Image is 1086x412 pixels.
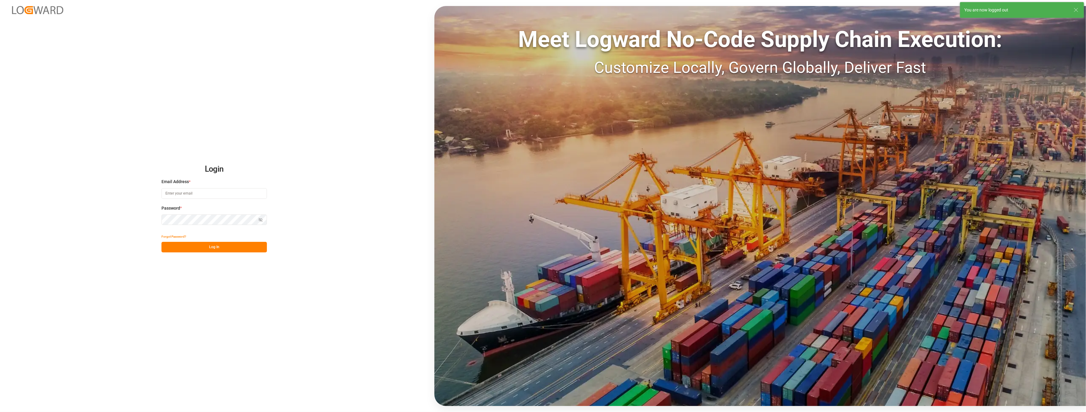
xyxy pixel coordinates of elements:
[161,231,186,242] button: Forgot Password?
[12,6,63,14] img: Logward_new_orange.png
[434,23,1086,56] div: Meet Logward No-Code Supply Chain Execution:
[434,56,1086,80] div: Customize Locally, Govern Globally, Deliver Fast
[964,7,1068,13] div: You are now logged out
[161,188,267,199] input: Enter your email
[161,242,267,252] button: Log In
[161,160,267,179] h2: Login
[161,205,180,211] span: Password
[161,179,189,185] span: Email Address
